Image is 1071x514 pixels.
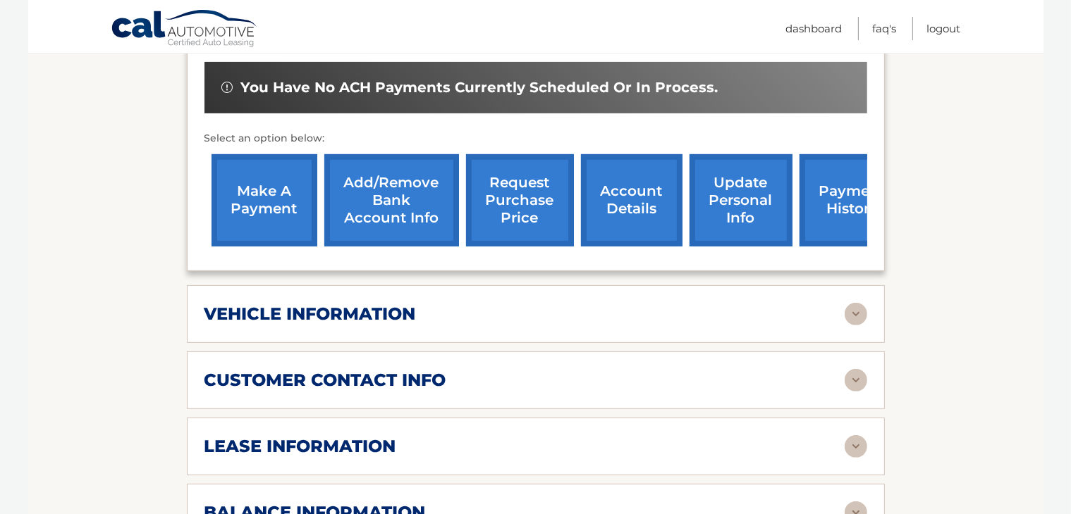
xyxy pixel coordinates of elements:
[204,130,867,147] p: Select an option below:
[204,370,446,391] h2: customer contact info
[800,154,905,246] a: payment history
[221,82,233,93] img: alert-white.svg
[212,154,317,246] a: make a payment
[324,154,459,246] a: Add/Remove bank account info
[845,303,867,325] img: accordion-rest.svg
[204,436,396,457] h2: lease information
[690,154,792,246] a: update personal info
[927,17,961,40] a: Logout
[845,369,867,391] img: accordion-rest.svg
[845,435,867,458] img: accordion-rest.svg
[873,17,897,40] a: FAQ's
[581,154,683,246] a: account details
[241,79,718,96] span: You have no ACH payments currently scheduled or in process.
[204,303,416,325] h2: vehicle information
[466,154,574,246] a: request purchase price
[786,17,843,40] a: Dashboard
[111,9,259,50] a: Cal Automotive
